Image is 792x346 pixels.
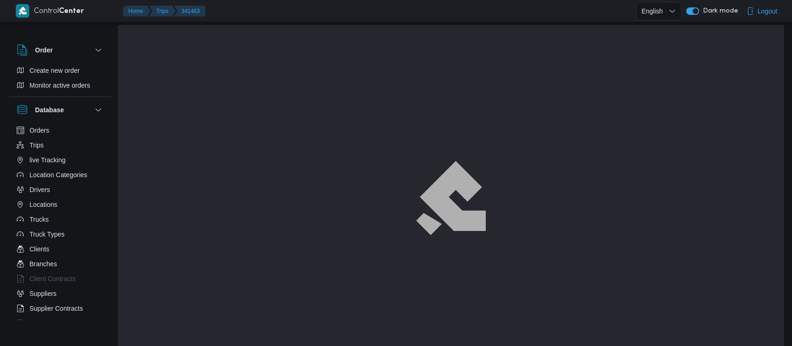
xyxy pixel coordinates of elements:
span: Suppliers [30,288,57,299]
span: Devices [30,318,53,329]
span: Clients [30,243,50,255]
button: Location Categories [13,167,108,182]
span: Locations [30,199,58,210]
button: Truck Types [13,227,108,242]
span: Orders [30,125,50,136]
button: Trucks [13,212,108,227]
b: Center [59,8,84,15]
button: Suppliers [13,286,108,301]
button: Clients [13,242,108,256]
button: 341463 [174,6,206,17]
button: Drivers [13,182,108,197]
button: Client Contracts [13,271,108,286]
button: Supplier Contracts [13,301,108,316]
span: Create new order [30,65,80,76]
span: Trips [30,140,44,151]
button: Monitor active orders [13,78,108,93]
h3: Database [35,104,64,115]
span: Monitor active orders [30,80,90,91]
button: Database [17,104,104,115]
span: Branches [30,258,57,269]
button: Order [17,45,104,56]
span: live Tracking [30,154,66,166]
span: Drivers [30,184,50,195]
button: Orders [13,123,108,138]
button: Locations [13,197,108,212]
span: Dark mode [699,7,738,15]
button: Trips [13,138,108,153]
span: Client Contracts [30,273,76,284]
span: Supplier Contracts [30,303,83,314]
div: Database [9,123,111,324]
img: ILLA Logo [418,163,483,233]
span: Location Categories [30,169,88,180]
button: Trips [149,6,176,17]
img: X8yXhbKr1z7QwAAAABJRU5ErkJggg== [16,4,29,18]
button: Devices [13,316,108,331]
button: Create new order [13,63,108,78]
span: Trucks [30,214,49,225]
button: Logout [743,2,781,20]
h3: Order [35,45,53,56]
button: Branches [13,256,108,271]
button: Home [123,6,151,17]
span: Logout [758,6,778,17]
span: Truck Types [30,229,64,240]
button: live Tracking [13,153,108,167]
div: Order [9,63,111,96]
